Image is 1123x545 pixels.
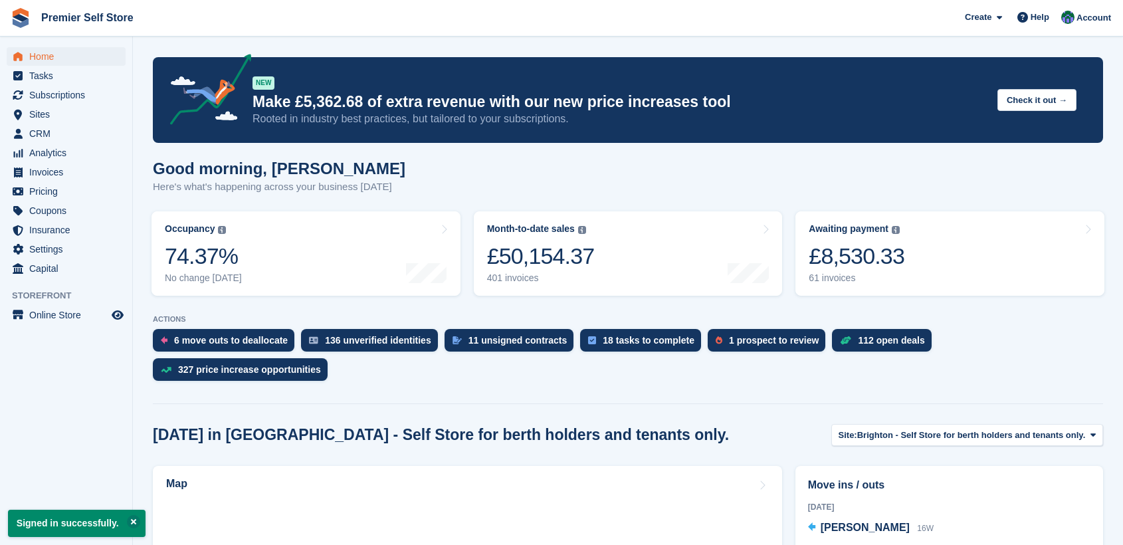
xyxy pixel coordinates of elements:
[809,272,904,284] div: 61 invoices
[12,289,132,302] span: Storefront
[253,76,274,90] div: NEW
[159,54,252,130] img: price-adjustments-announcement-icon-8257ccfd72463d97f412b2fc003d46551f7dbcb40ab6d574587a9cd5c0d94...
[708,329,832,358] a: 1 prospect to review
[997,89,1076,111] button: Check it out →
[808,520,934,537] a: [PERSON_NAME] 16W
[29,86,109,104] span: Subscriptions
[29,124,109,143] span: CRM
[468,335,567,346] div: 11 unsigned contracts
[831,424,1103,446] button: Site: Brighton - Self Store for berth holders and tenants only.
[7,124,126,143] a: menu
[7,86,126,104] a: menu
[857,429,1086,442] span: Brighton - Self Store for berth holders and tenants only.
[729,335,819,346] div: 1 prospect to review
[808,501,1090,513] div: [DATE]
[218,226,226,234] img: icon-info-grey-7440780725fd019a000dd9b08b2336e03edf1995a4989e88bcd33f0948082b44.svg
[453,336,462,344] img: contract_signature_icon-13c848040528278c33f63329250d36e43548de30e8caae1d1a13099fd9432cc5.svg
[474,211,783,296] a: Month-to-date sales £50,154.37 401 invoices
[795,211,1104,296] a: Awaiting payment £8,530.33 61 invoices
[153,358,334,387] a: 327 price increase opportunities
[153,179,405,195] p: Here's what's happening across your business [DATE]
[7,259,126,278] a: menu
[11,8,31,28] img: stora-icon-8386f47178a22dfd0bd8f6a31ec36ba5ce8667c1dd55bd0f319d3a0aa187defe.svg
[153,329,301,358] a: 6 move outs to deallocate
[7,47,126,66] a: menu
[7,182,126,201] a: menu
[110,307,126,323] a: Preview store
[839,429,857,442] span: Site:
[487,223,575,235] div: Month-to-date sales
[29,182,109,201] span: Pricing
[809,243,904,270] div: £8,530.33
[153,315,1103,324] p: ACTIONS
[29,66,109,85] span: Tasks
[1076,11,1111,25] span: Account
[165,272,242,284] div: No change [DATE]
[445,329,581,358] a: 11 unsigned contracts
[153,160,405,177] h1: Good morning, [PERSON_NAME]
[153,426,729,444] h2: [DATE] in [GEOGRAPHIC_DATA] - Self Store for berth holders and tenants only.
[487,272,595,284] div: 401 invoices
[161,367,171,373] img: price_increase_opportunities-93ffe204e8149a01c8c9dc8f82e8f89637d9d84a8eef4429ea346261dce0b2c0.svg
[7,240,126,259] a: menu
[832,329,938,358] a: 112 open deals
[29,240,109,259] span: Settings
[29,201,109,220] span: Coupons
[301,329,445,358] a: 136 unverified identities
[7,221,126,239] a: menu
[29,163,109,181] span: Invoices
[7,105,126,124] a: menu
[809,223,888,235] div: Awaiting payment
[7,201,126,220] a: menu
[808,477,1090,493] h2: Move ins / outs
[29,47,109,66] span: Home
[580,329,708,358] a: 18 tasks to complete
[165,223,215,235] div: Occupancy
[29,221,109,239] span: Insurance
[174,335,288,346] div: 6 move outs to deallocate
[821,522,910,533] span: [PERSON_NAME]
[36,7,139,29] a: Premier Self Store
[29,306,109,324] span: Online Store
[1061,11,1074,24] img: Jo Granger
[7,66,126,85] a: menu
[588,336,596,344] img: task-75834270c22a3079a89374b754ae025e5fb1db73e45f91037f5363f120a921f8.svg
[965,11,991,24] span: Create
[253,112,987,126] p: Rooted in industry best practices, but tailored to your subscriptions.
[487,243,595,270] div: £50,154.37
[578,226,586,234] img: icon-info-grey-7440780725fd019a000dd9b08b2336e03edf1995a4989e88bcd33f0948082b44.svg
[1031,11,1049,24] span: Help
[166,478,187,490] h2: Map
[178,364,321,375] div: 327 price increase opportunities
[917,524,934,533] span: 16W
[7,306,126,324] a: menu
[253,92,987,112] p: Make £5,362.68 of extra revenue with our new price increases tool
[29,105,109,124] span: Sites
[7,144,126,162] a: menu
[165,243,242,270] div: 74.37%
[840,336,851,345] img: deal-1b604bf984904fb50ccaf53a9ad4b4a5d6e5aea283cecdc64d6e3604feb123c2.svg
[716,336,722,344] img: prospect-51fa495bee0391a8d652442698ab0144808aea92771e9ea1ae160a38d050c398.svg
[29,259,109,278] span: Capital
[8,510,146,537] p: Signed in successfully.
[858,335,924,346] div: 112 open deals
[603,335,694,346] div: 18 tasks to complete
[7,163,126,181] a: menu
[892,226,900,234] img: icon-info-grey-7440780725fd019a000dd9b08b2336e03edf1995a4989e88bcd33f0948082b44.svg
[152,211,460,296] a: Occupancy 74.37% No change [DATE]
[325,335,431,346] div: 136 unverified identities
[309,336,318,344] img: verify_identity-adf6edd0f0f0b5bbfe63781bf79b02c33cf7c696d77639b501bdc392416b5a36.svg
[29,144,109,162] span: Analytics
[161,336,167,344] img: move_outs_to_deallocate_icon-f764333ba52eb49d3ac5e1228854f67142a1ed5810a6f6cc68b1a99e826820c5.svg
